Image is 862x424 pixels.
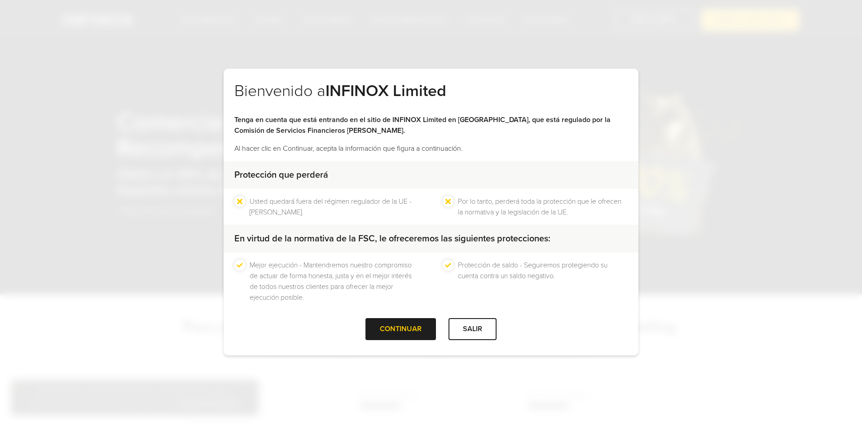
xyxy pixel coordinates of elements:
[449,318,497,340] div: SALIR
[234,115,611,135] strong: Tenga en cuenta que está entrando en el sitio de INFINOX Limited en [GEOGRAPHIC_DATA], que está r...
[234,81,628,114] h2: Bienvenido a
[365,318,436,340] div: CONTINUAR
[458,196,628,218] li: Por lo tanto, perderá toda la protección que le ofrecen la normativa y la legislación de la UE.
[458,260,628,303] li: Protección de saldo - Seguiremos protegiendo su cuenta contra un saldo negativo.
[234,170,328,180] strong: Protección que perderá
[250,260,419,303] li: Mejor ejecución - Mantendremos nuestro compromiso de actuar de forma honesta, justa y en el mejor...
[325,81,446,101] strong: INFINOX Limited
[234,233,550,244] strong: En virtud de la normativa de la FSC, le ofreceremos las siguientes protecciones:
[234,143,628,154] p: Al hacer clic en Continuar, acepta la información que figura a continuación.
[250,196,419,218] li: Usted quedará fuera del régimen regulador de la UE - [PERSON_NAME].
